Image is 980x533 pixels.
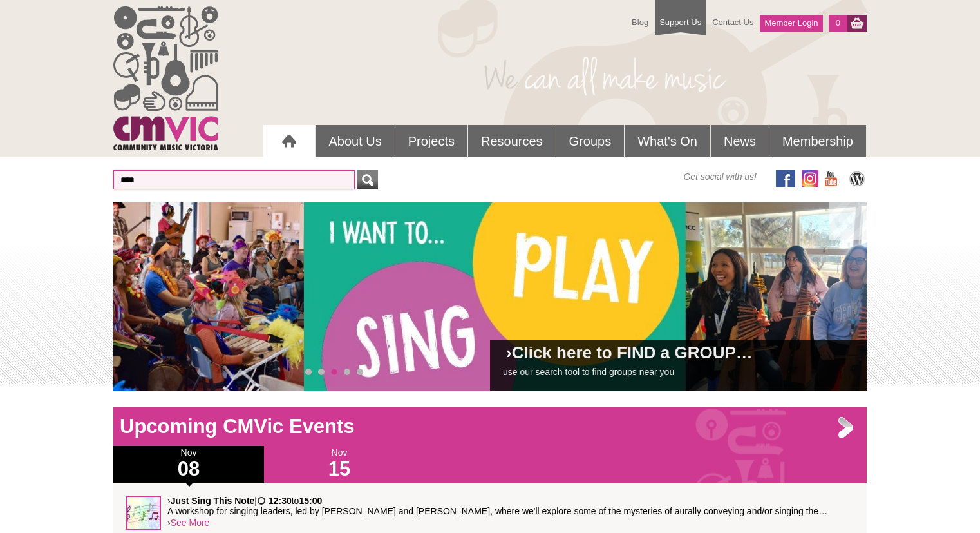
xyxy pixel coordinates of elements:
div: Nov [264,446,415,483]
h1: 15 [264,459,415,480]
a: Contact Us [706,11,760,34]
strong: Just Sing This Note [171,496,255,506]
a: News [711,125,769,157]
h1: Upcoming CMVic Events [113,414,867,440]
img: Rainbow-notes.jpg [126,496,161,530]
img: icon-instagram.png [802,170,818,187]
a: Blog [625,11,655,34]
a: Member Login [760,15,822,32]
strong: 12:30 [269,496,292,506]
a: Resources [468,125,556,157]
a: About Us [316,125,394,157]
a: See More [171,518,210,528]
a: use our search tool to find groups near you [503,367,674,377]
h1: 08 [113,459,264,480]
h2: › [503,347,854,365]
a: Projects [395,125,467,157]
strong: 15:00 [299,496,322,506]
div: Nov [113,446,264,483]
a: 0 [829,15,847,32]
a: What's On [625,125,710,157]
p: › | to A workshop for singing leaders, led by [PERSON_NAME] and [PERSON_NAME], where we'll explor... [167,496,854,516]
a: Click here to FIND a GROUP… [512,343,753,362]
a: Groups [556,125,625,157]
a: Membership [769,125,866,157]
img: CMVic Blog [847,170,867,187]
span: Get social with us! [683,170,757,183]
img: cmvic_logo.png [113,6,218,150]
